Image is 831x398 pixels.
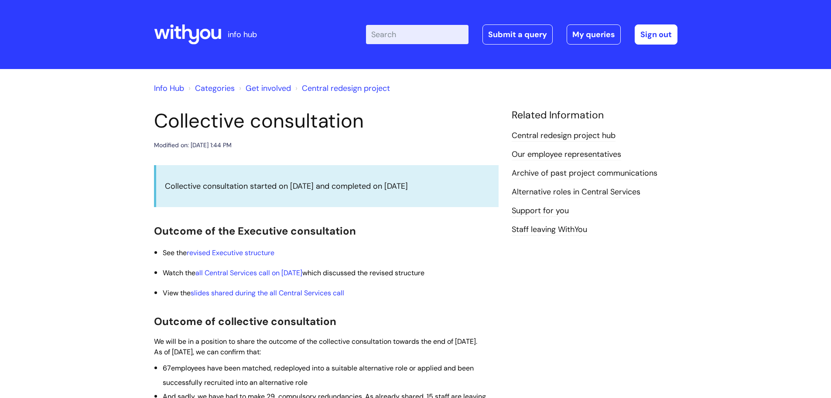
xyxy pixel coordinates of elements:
a: all Central Services call on [DATE] [195,268,302,277]
div: Modified on: [DATE] 1:44 PM [154,140,232,151]
li: Solution home [186,81,235,95]
a: Submit a query [482,24,553,45]
p: Collective consultation started on [DATE] and completed on [DATE] [165,179,490,193]
span: 67 [163,363,171,373]
span: See the [163,248,274,257]
a: My queries [567,24,621,45]
a: Archive of past project communications [512,168,657,179]
li: Central redesign project [293,81,390,95]
a: Central redesign project [302,83,390,93]
span: Outcome of the Executive consultation [154,224,356,238]
a: Staff leaving WithYou [512,224,587,235]
a: Info Hub [154,83,184,93]
span: View the [163,288,344,298]
span: Watch the which discussed the revised structure [163,268,424,277]
h1: Collective consultation [154,109,499,133]
a: Alternative roles in Central Services [512,187,640,198]
input: Search [366,25,469,44]
span: We will be in a position to share the outcome of the collective consultation towards the end of [... [154,337,477,346]
p: info hub [228,28,257,42]
a: Get involved [246,83,291,93]
a: slides shared during the all Central Services call [191,288,344,298]
span: Outcome of collective consultation [154,315,336,328]
div: | - [366,24,677,45]
a: Support for you [512,205,569,217]
a: Our employee representatives [512,149,621,160]
a: revised Executive structure [187,248,274,257]
a: Central redesign project hub [512,130,616,142]
li: Get involved [237,81,291,95]
span: employees have been matched, redeployed into a suitable alternative role or applied and been succ... [163,363,474,387]
h4: Related Information [512,109,677,121]
a: Sign out [635,24,677,45]
a: Categories [195,83,235,93]
span: As of [DATE], we can confirm that: [154,347,261,356]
